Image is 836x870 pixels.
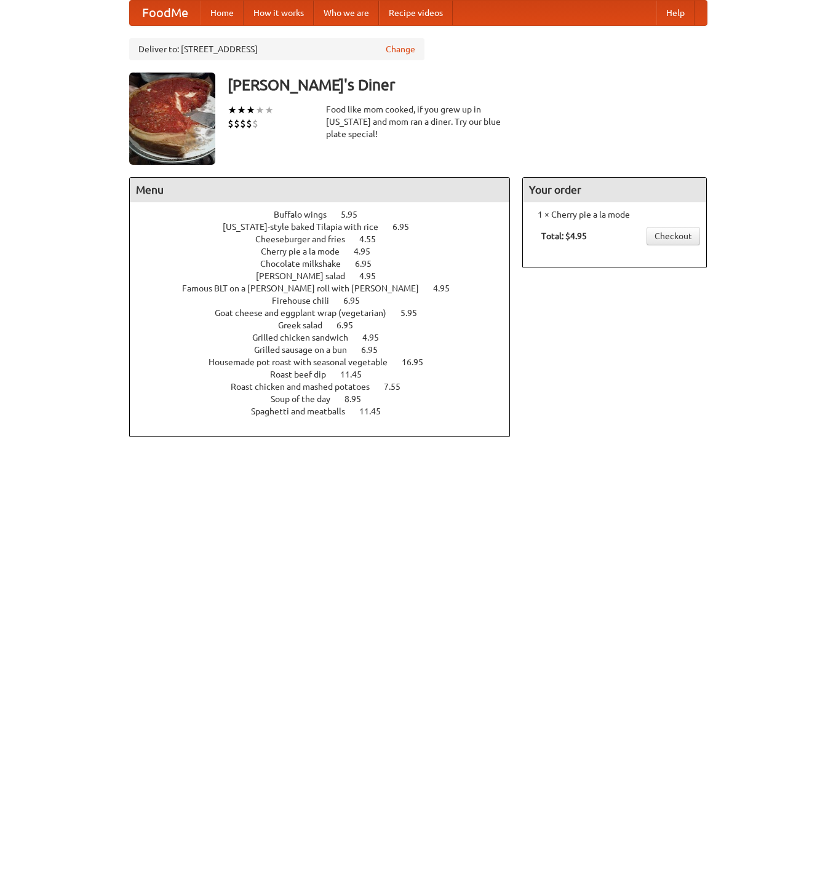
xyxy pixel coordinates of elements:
[272,296,341,306] span: Firehouse chili
[252,117,258,130] li: $
[237,103,246,117] li: ★
[215,308,399,318] span: Goat cheese and eggplant wrap (vegetarian)
[402,357,436,367] span: 16.95
[251,406,404,416] a: Spaghetti and meatballs 11.45
[260,259,353,269] span: Chocolate milkshake
[255,103,265,117] li: ★
[341,210,370,219] span: 5.95
[246,117,252,130] li: $
[523,178,706,202] h4: Your order
[278,320,335,330] span: Greek salad
[656,1,695,25] a: Help
[261,247,393,256] a: Cherry pie a la mode 4.95
[182,283,472,293] a: Famous BLT on a [PERSON_NAME] roll with [PERSON_NAME] 4.95
[274,210,380,219] a: Buffalo wings 5.95
[130,1,201,25] a: FoodMe
[344,394,373,404] span: 8.95
[261,247,352,256] span: Cherry pie a la mode
[228,117,234,130] li: $
[223,222,391,232] span: [US_STATE]-style baked Tilapia with rice
[260,259,394,269] a: Chocolate milkshake 6.95
[392,222,421,232] span: 6.95
[209,357,446,367] a: Housemade pot roast with seasonal vegetable 16.95
[361,345,390,355] span: 6.95
[343,296,372,306] span: 6.95
[529,208,700,221] li: 1 × Cherry pie a la mode
[254,345,359,355] span: Grilled sausage on a bun
[355,259,384,269] span: 6.95
[228,73,707,97] h3: [PERSON_NAME]'s Diner
[541,231,587,241] b: Total: $4.95
[386,43,415,55] a: Change
[256,271,357,281] span: [PERSON_NAME] salad
[129,38,424,60] div: Deliver to: [STREET_ADDRESS]
[182,283,431,293] span: Famous BLT on a [PERSON_NAME] roll with [PERSON_NAME]
[359,406,393,416] span: 11.45
[647,227,700,245] a: Checkout
[223,222,432,232] a: [US_STATE]-style baked Tilapia with rice 6.95
[271,394,384,404] a: Soup of the day 8.95
[400,308,429,318] span: 5.95
[255,234,357,244] span: Cheeseburger and fries
[272,296,383,306] a: Firehouse chili 6.95
[256,271,399,281] a: [PERSON_NAME] salad 4.95
[336,320,365,330] span: 6.95
[251,406,357,416] span: Spaghetti and meatballs
[246,103,255,117] li: ★
[274,210,339,219] span: Buffalo wings
[231,382,423,392] a: Roast chicken and mashed potatoes 7.55
[209,357,400,367] span: Housemade pot roast with seasonal vegetable
[433,283,462,293] span: 4.95
[255,234,399,244] a: Cheeseburger and fries 4.55
[215,308,440,318] a: Goat cheese and eggplant wrap (vegetarian) 5.95
[130,178,510,202] h4: Menu
[379,1,453,25] a: Recipe videos
[271,394,343,404] span: Soup of the day
[362,333,391,342] span: 4.95
[359,271,388,281] span: 4.95
[129,73,215,165] img: angular.jpg
[278,320,376,330] a: Greek salad 6.95
[384,382,413,392] span: 7.55
[234,117,240,130] li: $
[240,117,246,130] li: $
[252,333,360,342] span: Grilled chicken sandwich
[265,103,274,117] li: ★
[252,333,402,342] a: Grilled chicken sandwich 4.95
[228,103,237,117] li: ★
[314,1,379,25] a: Who we are
[254,345,400,355] a: Grilled sausage on a bun 6.95
[270,370,384,379] a: Roast beef dip 11.45
[359,234,388,244] span: 4.55
[326,103,511,140] div: Food like mom cooked, if you grew up in [US_STATE] and mom ran a diner. Try our blue plate special!
[244,1,314,25] a: How it works
[354,247,383,256] span: 4.95
[231,382,382,392] span: Roast chicken and mashed potatoes
[270,370,338,379] span: Roast beef dip
[340,370,374,379] span: 11.45
[201,1,244,25] a: Home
